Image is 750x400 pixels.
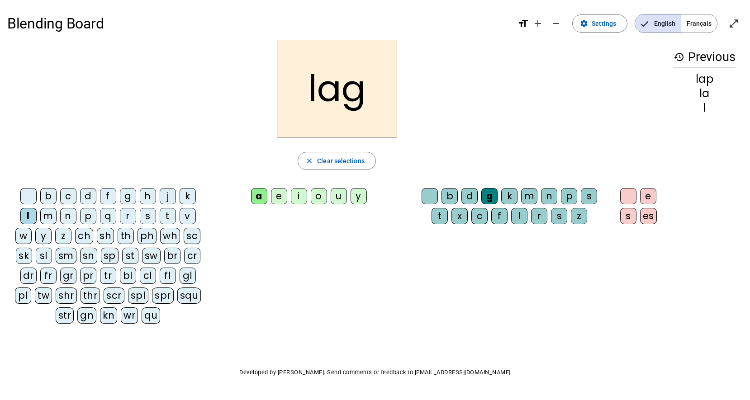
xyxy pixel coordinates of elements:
[81,287,100,304] div: thr
[142,307,160,324] div: qu
[551,18,561,29] mat-icon: remove
[547,14,565,33] button: Decrease font size
[532,18,543,29] mat-icon: add
[7,367,743,378] p: Developed by [PERSON_NAME]. Send comments or feedback to [EMAIL_ADDRESS][DOMAIN_NAME]
[7,9,511,38] h1: Blending Board
[60,188,76,204] div: c
[580,19,588,28] mat-icon: settings
[80,188,96,204] div: d
[100,188,116,204] div: f
[461,188,478,204] div: d
[728,18,739,29] mat-icon: open_in_full
[100,208,116,224] div: q
[35,228,52,244] div: y
[104,287,124,304] div: scr
[277,40,397,137] h2: lag
[441,188,458,204] div: b
[451,208,468,224] div: x
[100,307,117,324] div: kn
[305,157,313,165] mat-icon: close
[164,248,180,264] div: br
[491,208,508,224] div: f
[521,188,537,204] div: m
[471,208,488,224] div: c
[725,14,743,33] button: Enter full screen
[80,248,97,264] div: sn
[674,52,684,62] mat-icon: history
[15,228,32,244] div: w
[351,188,367,204] div: y
[674,88,736,99] div: la
[177,287,201,304] div: squ
[311,188,327,204] div: o
[40,188,57,204] div: b
[481,188,498,204] div: g
[121,307,138,324] div: wr
[551,208,567,224] div: s
[60,268,76,284] div: gr
[140,208,156,224] div: s
[180,208,196,224] div: v
[291,188,307,204] div: i
[581,188,597,204] div: s
[55,228,71,244] div: z
[518,18,529,29] mat-icon: format_size
[160,228,180,244] div: wh
[620,208,636,224] div: s
[180,268,196,284] div: gl
[635,14,717,33] mat-button-toggle-group: Language selection
[160,208,176,224] div: t
[100,268,116,284] div: tr
[640,188,656,204] div: e
[298,152,376,170] button: Clear selections
[40,268,57,284] div: fr
[80,268,96,284] div: pr
[56,307,74,324] div: str
[60,208,76,224] div: n
[571,208,587,224] div: z
[80,208,96,224] div: p
[251,188,267,204] div: a
[681,14,717,33] span: Français
[20,268,37,284] div: dr
[20,208,37,224] div: l
[531,208,547,224] div: r
[128,287,149,304] div: spl
[184,228,200,244] div: sc
[674,74,736,85] div: lap
[140,268,156,284] div: cl
[674,47,736,67] h3: Previous
[561,188,577,204] div: p
[674,103,736,113] div: l
[35,287,52,304] div: tw
[138,228,157,244] div: ph
[501,188,517,204] div: k
[511,208,527,224] div: l
[75,228,93,244] div: ch
[640,208,657,224] div: es
[77,307,96,324] div: gn
[160,188,176,204] div: j
[160,268,176,284] div: fl
[317,155,365,166] span: Clear selections
[15,287,31,304] div: pl
[529,14,547,33] button: Increase font size
[40,208,57,224] div: m
[271,188,287,204] div: e
[120,188,136,204] div: g
[36,248,52,264] div: sl
[120,208,136,224] div: r
[16,248,32,264] div: sk
[180,188,196,204] div: k
[122,248,138,264] div: st
[140,188,156,204] div: h
[432,208,448,224] div: t
[56,287,77,304] div: shr
[331,188,347,204] div: u
[541,188,557,204] div: n
[152,287,174,304] div: spr
[635,14,681,33] span: English
[101,248,119,264] div: sp
[120,268,136,284] div: bl
[592,18,616,29] span: Settings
